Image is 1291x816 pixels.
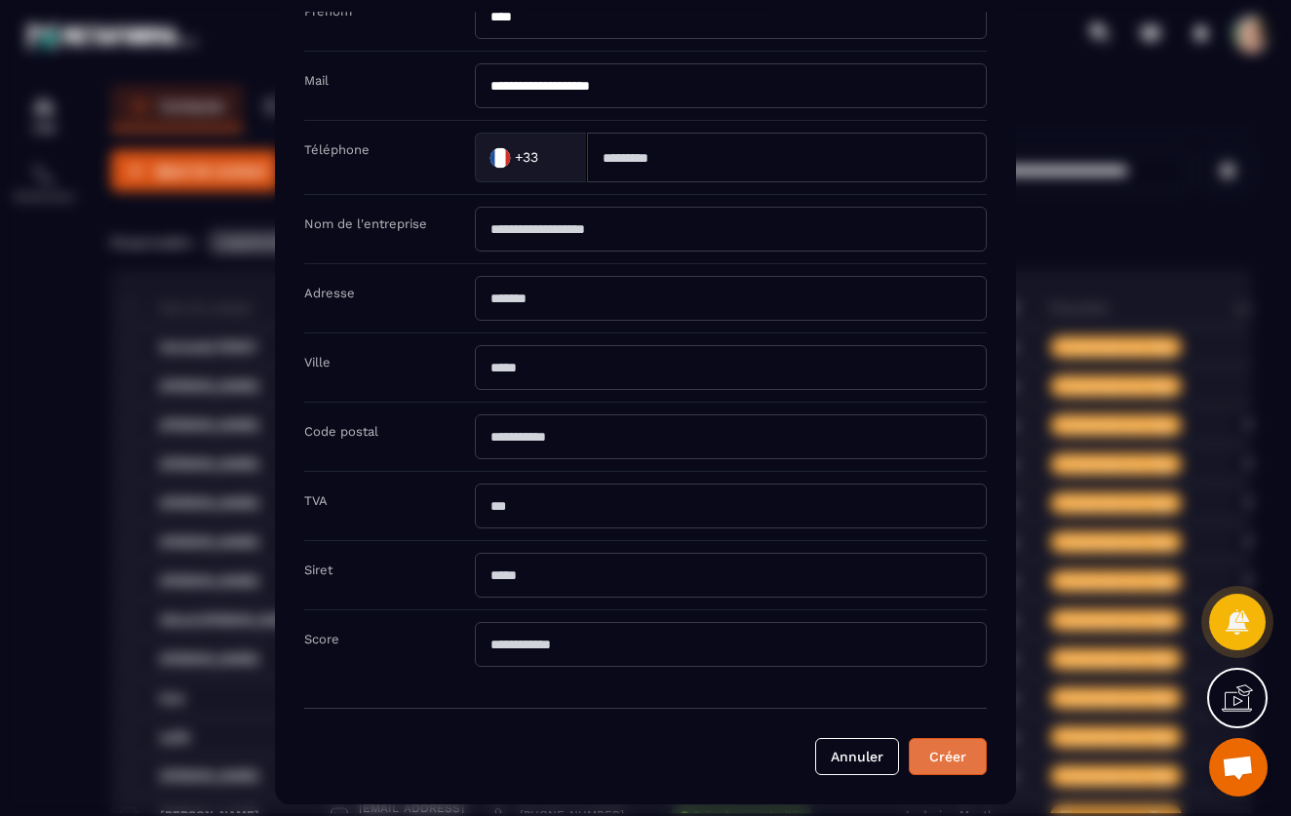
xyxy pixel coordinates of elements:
button: Créer [909,738,987,775]
div: Search for option [475,133,587,182]
label: Mail [304,73,329,88]
span: +33 [515,148,538,168]
label: Prénom [304,4,352,19]
label: Nom de l'entreprise [304,216,427,231]
label: TVA [304,493,328,508]
img: Country Flag [481,137,520,176]
label: Téléphone [304,142,370,157]
div: Ouvrir le chat [1209,738,1268,797]
button: Annuler [815,738,899,775]
label: Code postal [304,424,378,439]
label: Score [304,632,339,646]
input: Search for option [542,142,567,172]
label: Siret [304,563,333,577]
label: Ville [304,355,331,369]
label: Adresse [304,286,355,300]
